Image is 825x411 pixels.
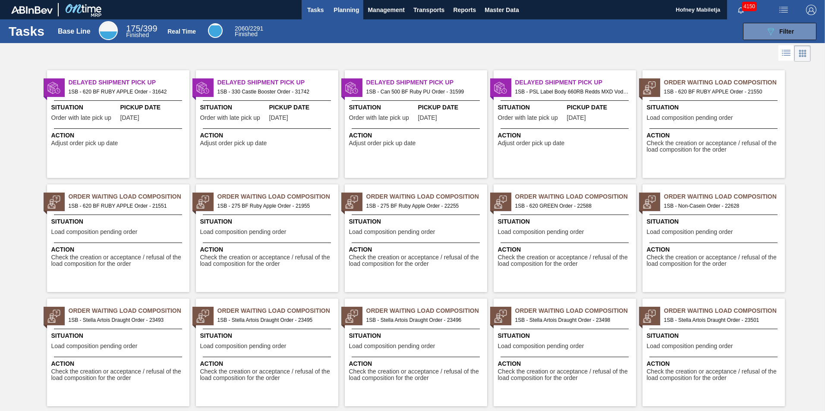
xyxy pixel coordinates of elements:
img: status [47,196,60,209]
img: userActions [778,5,789,15]
span: Finished [126,31,149,38]
span: Check the creation or acceptance / refusal of the load composition for the order [51,254,187,268]
span: Action [647,359,783,368]
img: status [494,81,507,94]
img: status [196,196,209,209]
span: Check the creation or acceptance / refusal of the load composition for the order [51,368,187,382]
span: Action [349,245,485,254]
span: Situation [349,217,485,226]
span: Action [498,359,634,368]
span: Tasks [306,5,325,15]
div: Real Time [167,28,196,35]
span: Order Waiting Load Composition [664,306,785,315]
span: Order Waiting Load Composition [69,306,189,315]
span: Situation [498,217,634,226]
img: Logout [806,5,816,15]
img: status [47,310,60,323]
span: Action [498,131,634,140]
span: Situation [200,331,336,340]
span: Adjust order pick up date [349,140,416,146]
span: Order with late pick up [51,115,111,121]
span: 09/12/2025 [120,115,139,121]
span: 09/11/2025 [418,115,437,121]
span: Situation [200,217,336,226]
span: 1SB - Stella Artois Draught Order - 23493 [69,315,183,325]
span: Pickup Date [418,103,485,112]
span: Order Waiting Load Composition [515,306,636,315]
img: status [47,81,60,94]
span: Adjust order pick up date [200,140,267,146]
img: status [494,310,507,323]
button: Filter [743,23,816,40]
span: Check the creation or acceptance / refusal of the load composition for the order [647,254,783,268]
span: Delayed Shipment Pick Up [217,78,338,87]
span: Delayed Shipment Pick Up [366,78,487,87]
img: status [196,81,209,94]
span: Load composition pending order [498,343,584,349]
span: Situation [498,103,565,112]
span: Action [51,131,187,140]
span: 175 [126,24,140,33]
span: 2060 [235,25,248,32]
span: Order Waiting Load Composition [366,306,487,315]
span: / 2291 [235,25,263,32]
span: Situation [51,217,187,226]
span: 1SB - Can 500 BF Ruby PU Order - 31599 [366,87,480,97]
span: Delayed Shipment Pick Up [515,78,636,87]
span: Situation [647,331,783,340]
img: TNhmsLtSVTkK8tSr43FrP2fwEKptu5GPRR3wAAAABJRU5ErkJggg== [11,6,53,14]
span: 1SB - Stella Artois Draught Order - 23498 [515,315,629,325]
span: 1SB - Stella Artois Draught Order - 23495 [217,315,331,325]
span: 1SB - 620 BF RUBY APPLE Order - 21550 [664,87,778,97]
span: Load composition pending order [498,229,584,235]
span: Reports [453,5,476,15]
span: Check the creation or acceptance / refusal of the load composition for the order [647,140,783,153]
span: Order with late pick up [200,115,260,121]
span: Load composition pending order [349,229,435,235]
div: Real Time [208,23,223,38]
button: Notifications [727,4,755,16]
img: status [643,310,656,323]
h1: Tasks [9,26,47,36]
span: Situation [51,331,187,340]
span: Action [51,245,187,254]
div: Base Line [58,28,91,35]
span: 1SB - 620 GREEN Order - 22588 [515,201,629,211]
div: Real Time [235,26,263,37]
span: 1SB - Stella Artois Draught Order - 23496 [366,315,480,325]
span: Load composition pending order [647,343,733,349]
span: Adjust order pick up date [498,140,565,146]
span: Check the creation or acceptance / refusal of the load composition for the order [200,254,336,268]
span: Order Waiting Load Composition [664,78,785,87]
span: Check the creation or acceptance / refusal of the load composition for the order [200,368,336,382]
img: status [345,196,358,209]
img: status [643,196,656,209]
div: List Vision [778,45,794,62]
span: Adjust order pick up date [51,140,118,146]
span: Action [200,245,336,254]
span: Situation [200,103,267,112]
span: Action [498,245,634,254]
span: Delayed Shipment Pick Up [69,78,189,87]
span: Action [51,359,187,368]
div: Card Vision [794,45,811,62]
span: 1SB - 620 BF RUBY APPLE Order - 21551 [69,201,183,211]
span: Load composition pending order [647,229,733,235]
span: Planning [334,5,359,15]
span: 1SB - 275 BF Ruby Apple Order - 21955 [217,201,331,211]
span: 1SB - Stella Artois Draught Order - 23501 [664,315,778,325]
span: Order Waiting Load Composition [664,192,785,201]
span: / 399 [126,24,157,33]
span: Situation [51,103,118,112]
span: Check the creation or acceptance / refusal of the load composition for the order [647,368,783,382]
span: Load composition pending order [51,229,138,235]
span: Load composition pending order [200,229,287,235]
span: Action [200,131,336,140]
span: Check the creation or acceptance / refusal of the load composition for the order [349,254,485,268]
span: Check the creation or acceptance / refusal of the load composition for the order [498,254,634,268]
span: Action [349,359,485,368]
span: Order with late pick up [349,115,409,121]
span: Situation [647,103,783,112]
span: Order Waiting Load Composition [69,192,189,201]
img: status [345,310,358,323]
